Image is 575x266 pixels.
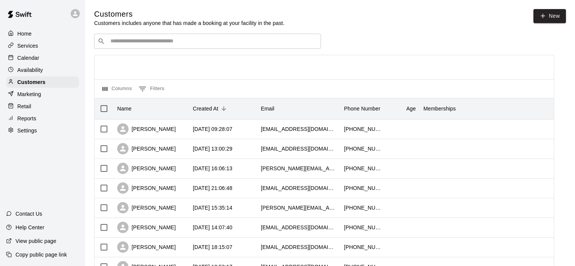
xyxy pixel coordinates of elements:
[117,202,176,213] div: [PERSON_NAME]
[117,241,176,253] div: [PERSON_NAME]
[6,52,79,64] a: Calendar
[189,98,257,119] div: Created At
[257,98,340,119] div: Email
[17,42,38,50] p: Services
[261,165,336,172] div: aaron.cwplumbing@gmail.com
[533,9,566,23] a: New
[406,98,416,119] div: Age
[261,184,336,192] div: davisjoel2@gmail.com
[15,237,56,245] p: View public page
[17,115,36,122] p: Reports
[6,64,79,76] a: Availability
[17,30,32,37] p: Home
[101,83,134,95] button: Select columns
[117,163,176,174] div: [PERSON_NAME]
[261,224,336,231] div: cordovadrywallsd@gmail.com
[6,125,79,136] a: Settings
[344,165,382,172] div: +19515206911
[261,98,274,119] div: Email
[117,143,176,154] div: [PERSON_NAME]
[193,98,219,119] div: Created At
[17,127,37,134] p: Settings
[193,224,232,231] div: 2025-10-05 14:07:40
[193,204,232,212] div: 2025-10-05 15:35:14
[94,19,285,27] p: Customers includes anyone that has made a booking at your facility in the past.
[261,243,336,251] div: heinbuchfamily@gmail.com
[15,251,67,258] p: Copy public page link
[423,98,456,119] div: Memberships
[6,89,79,100] a: Marketing
[344,224,382,231] div: +16194518678
[344,98,380,119] div: Phone Number
[117,182,176,194] div: [PERSON_NAME]
[117,222,176,233] div: [PERSON_NAME]
[261,145,336,152] div: bojorquezapril@yahoo.com
[137,83,166,95] button: Show filters
[344,204,382,212] div: +19515646080
[344,243,382,251] div: +19513066781
[94,34,321,49] div: Search customers by name or email
[6,113,79,124] a: Reports
[6,76,79,88] a: Customers
[193,243,232,251] div: 2025-10-04 18:15:07
[17,66,43,74] p: Availability
[261,125,336,133] div: chriistiina.cook@gmail.com
[117,98,132,119] div: Name
[344,145,382,152] div: +16197992500
[6,28,79,39] a: Home
[344,125,382,133] div: +19516602090
[94,9,285,19] h5: Customers
[219,103,229,114] button: Sort
[193,165,232,172] div: 2025-10-06 16:06:13
[261,204,336,212] div: leticia.urzua@yahoo.com
[193,184,232,192] div: 2025-10-05 21:06:48
[17,78,45,86] p: Customers
[193,125,232,133] div: 2025-10-10 09:28:07
[113,98,189,119] div: Name
[344,184,382,192] div: +19513260237
[193,145,232,152] div: 2025-10-09 13:00:29
[15,210,42,218] p: Contact Us
[340,98,386,119] div: Phone Number
[6,101,79,112] a: Retail
[6,40,79,51] a: Services
[17,103,31,110] p: Retail
[17,90,41,98] p: Marketing
[117,123,176,135] div: [PERSON_NAME]
[386,98,420,119] div: Age
[15,224,44,231] p: Help Center
[17,54,39,62] p: Calendar
[420,98,533,119] div: Memberships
